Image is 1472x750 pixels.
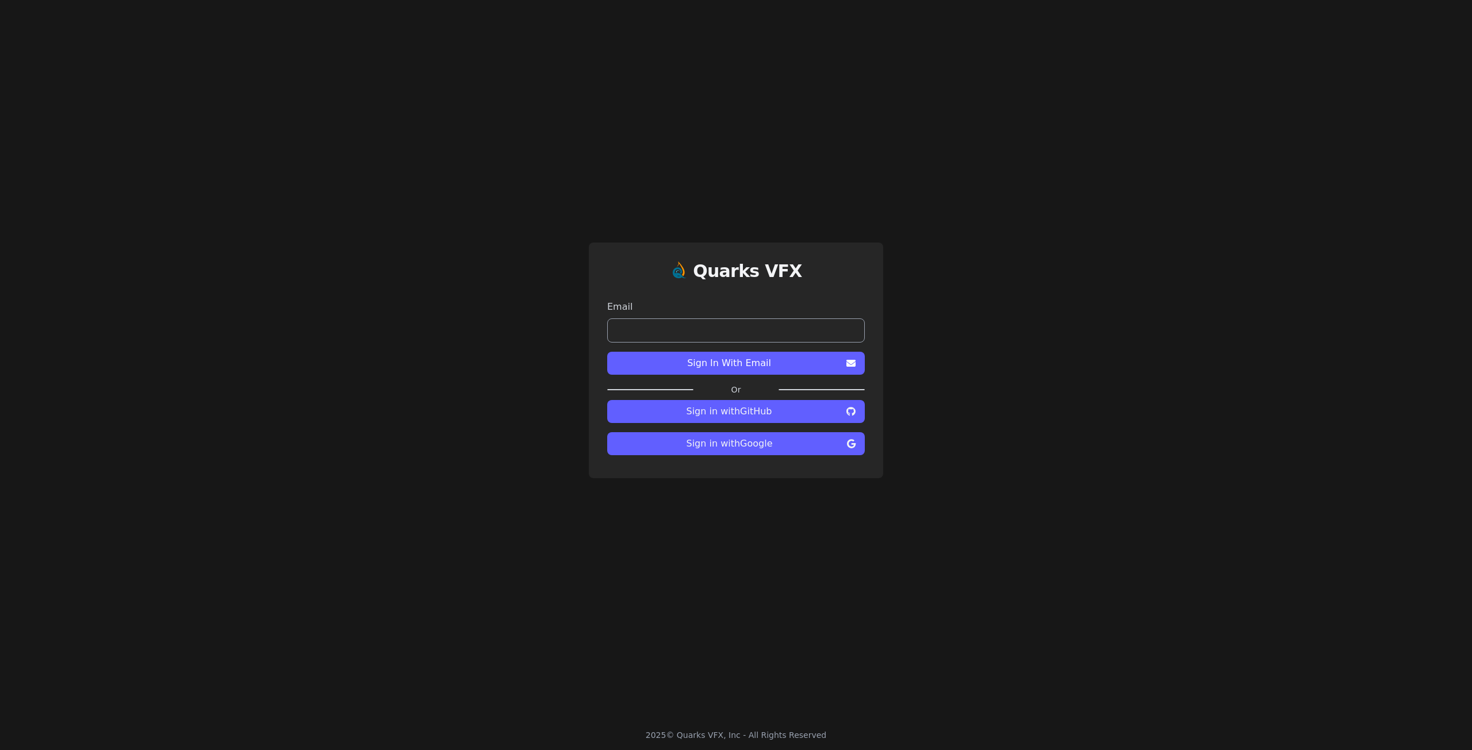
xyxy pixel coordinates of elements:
span: Sign in with GitHub [616,405,842,418]
button: Sign in withGoogle [607,432,865,455]
div: 2025 © Quarks VFX, Inc - All Rights Reserved [646,729,827,741]
h1: Quarks VFX [693,261,802,282]
span: Sign In With Email [616,356,842,370]
label: Or [693,384,779,395]
button: Sign in withGitHub [607,400,865,423]
button: Sign In With Email [607,352,865,375]
label: Email [607,300,865,314]
span: Sign in with Google [616,437,842,451]
a: Quarks VFX [693,261,802,291]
